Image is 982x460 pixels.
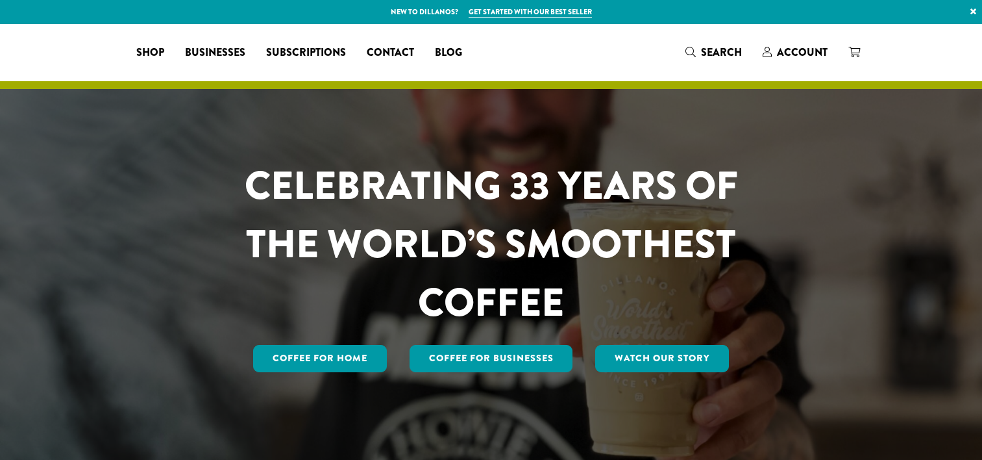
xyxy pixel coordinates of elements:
[675,42,752,63] a: Search
[469,6,592,18] a: Get started with our best seller
[136,45,164,61] span: Shop
[253,345,387,372] a: Coffee for Home
[777,45,828,60] span: Account
[367,45,414,61] span: Contact
[595,345,729,372] a: Watch Our Story
[185,45,245,61] span: Businesses
[701,45,742,60] span: Search
[126,42,175,63] a: Shop
[410,345,573,372] a: Coffee For Businesses
[266,45,346,61] span: Subscriptions
[435,45,462,61] span: Blog
[206,157,776,332] h1: CELEBRATING 33 YEARS OF THE WORLD’S SMOOTHEST COFFEE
